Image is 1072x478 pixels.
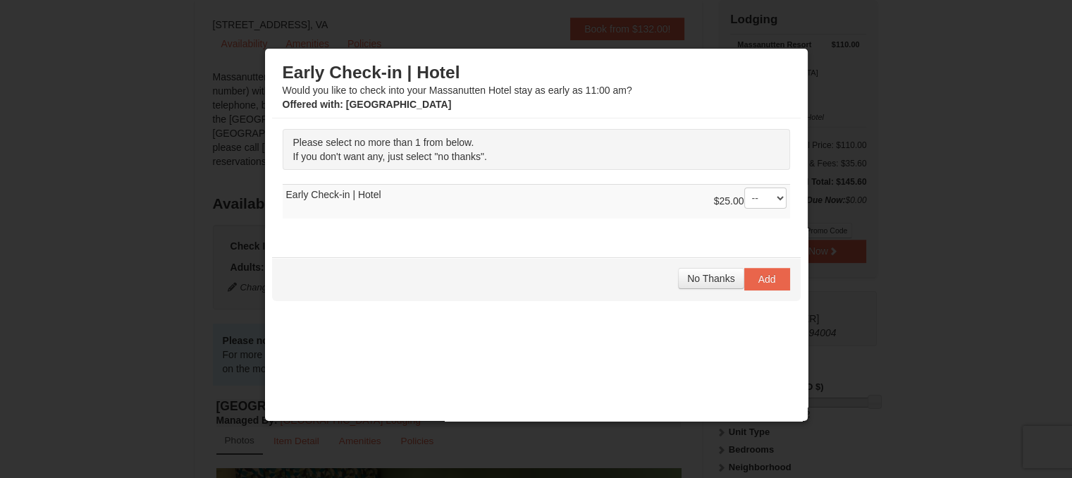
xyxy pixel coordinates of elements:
[293,151,487,162] span: If you don't want any, just select "no thanks".
[283,99,340,110] span: Offered with
[758,274,776,285] span: Add
[283,184,790,219] td: Early Check-in | Hotel
[687,273,734,284] span: No Thanks
[678,268,744,289] button: No Thanks
[293,137,474,148] span: Please select no more than 1 from below.
[714,188,787,216] div: $25.00
[283,62,790,83] h3: Early Check-in | Hotel
[283,62,790,111] div: Would you like to check into your Massanutten Hotel stay as early as 11:00 am?
[283,99,452,110] strong: : [GEOGRAPHIC_DATA]
[744,268,790,290] button: Add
